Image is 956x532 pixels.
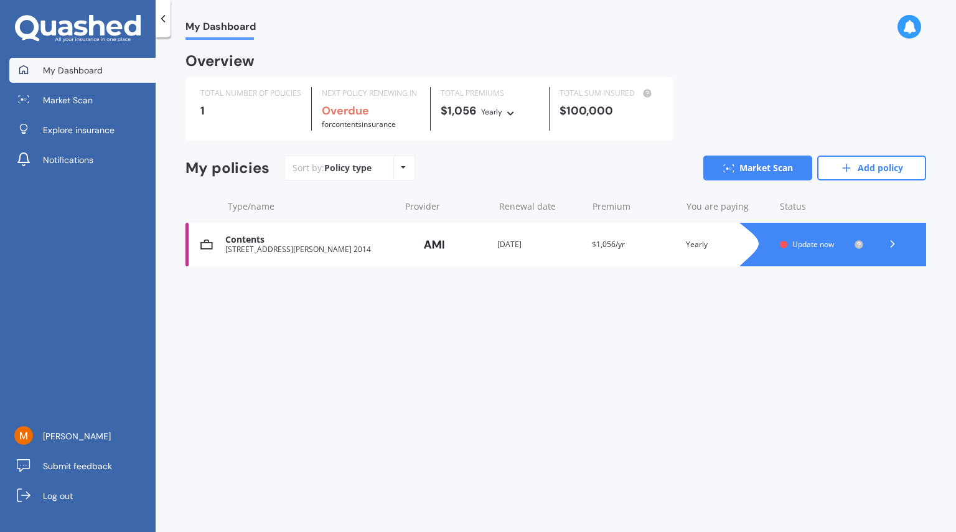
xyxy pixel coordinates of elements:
span: My Dashboard [43,64,103,77]
div: Sort by: [293,162,372,174]
div: Policy type [324,162,372,174]
span: for Contents insurance [322,119,396,129]
div: Provider [405,200,489,213]
div: Overview [185,55,255,67]
div: Yearly [686,238,770,251]
div: Renewal date [499,200,583,213]
div: NEXT POLICY RENEWING IN [322,87,420,100]
div: 1 [200,105,301,117]
a: Add policy [817,156,926,180]
a: My Dashboard [9,58,156,83]
span: Explore insurance [43,124,115,136]
img: ACg8ocII1pG0i2suINQ0nxHA7A1T4UxgpH2zMaeaOw41N1UqZOe79w=s96-c [14,426,33,445]
div: TOTAL PREMIUMS [441,87,539,100]
div: Yearly [481,106,502,118]
span: My Dashboard [185,21,256,37]
img: Contents [200,238,213,251]
div: [DATE] [497,238,581,251]
div: [STREET_ADDRESS][PERSON_NAME] 2014 [225,245,393,254]
a: Market Scan [703,156,812,180]
div: $100,000 [560,105,658,117]
span: [PERSON_NAME] [43,430,111,442]
b: Overdue [322,103,369,118]
span: Submit feedback [43,460,112,472]
span: Notifications [43,154,93,166]
div: My policies [185,159,269,177]
span: $1,056/yr [592,239,625,250]
div: You are paying [687,200,771,213]
img: AMI [403,233,466,256]
a: [PERSON_NAME] [9,424,156,449]
a: Explore insurance [9,118,156,142]
a: Submit feedback [9,454,156,478]
div: Premium [593,200,677,213]
span: Log out [43,490,73,502]
div: $1,056 [441,105,539,118]
a: Log out [9,483,156,508]
div: Contents [225,235,393,245]
div: Status [780,200,864,213]
span: Market Scan [43,94,93,106]
div: TOTAL NUMBER OF POLICIES [200,87,301,100]
div: TOTAL SUM INSURED [560,87,658,100]
span: Update now [792,239,834,250]
a: Market Scan [9,88,156,113]
div: Type/name [228,200,395,213]
a: Notifications [9,147,156,172]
